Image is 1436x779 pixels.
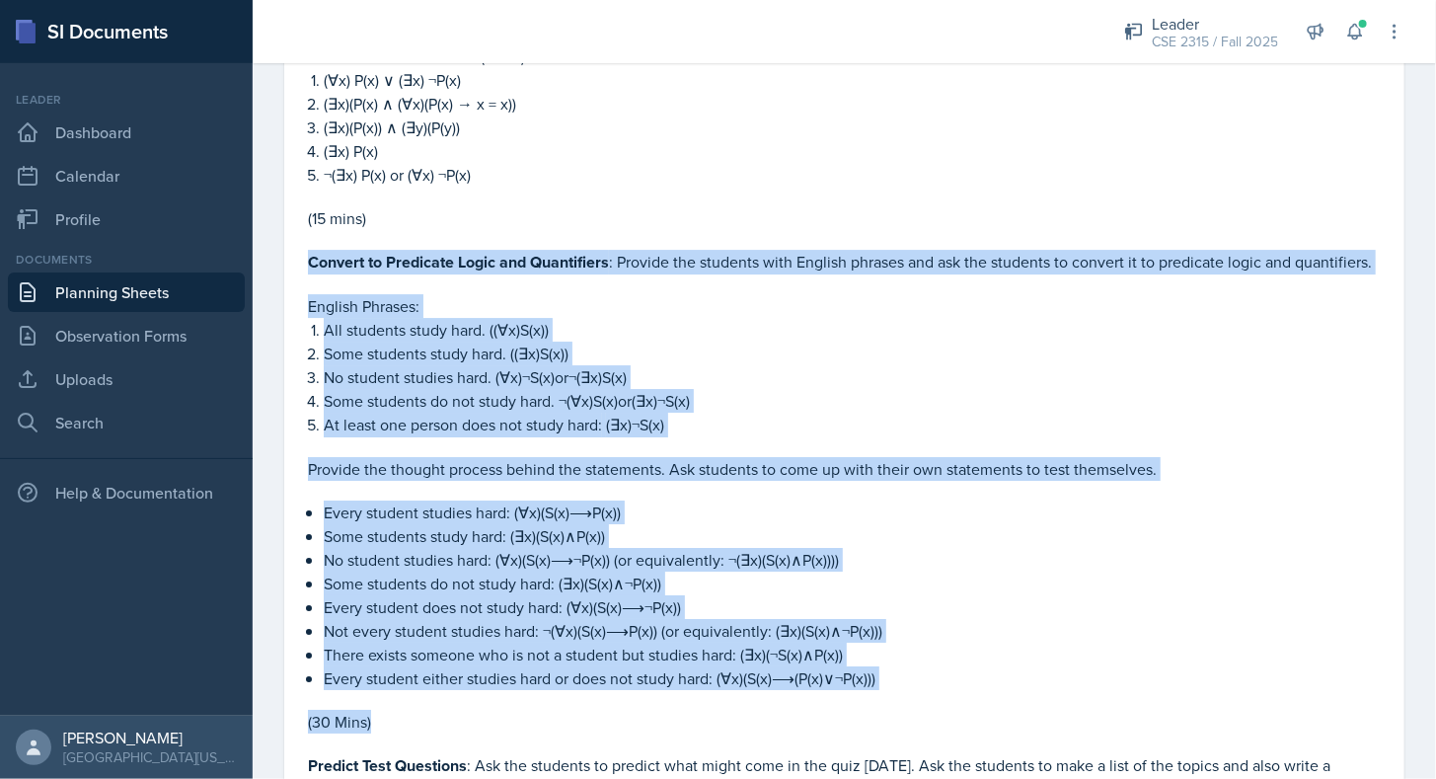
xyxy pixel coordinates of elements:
[324,163,1381,187] p: ¬(∃x) P(x) or (∀x) ¬P(x)
[308,294,1381,318] p: English Phrases:
[324,548,1381,572] p: No student studies hard: (∀x)(S(x)⟶¬P(x)) (or equivalently: ¬(∃x)(S(x)∧P(x))))
[8,113,245,152] a: Dashboard
[308,710,1381,734] p: (30 Mins)
[8,403,245,442] a: Search
[1152,32,1278,52] div: CSE 2315 / Fall 2025
[324,365,1381,389] p: No student studies hard. (∀x)¬S(x)or¬(∃x)S(x)
[308,754,467,777] strong: Predict Test Questions
[1152,12,1278,36] div: Leader
[324,139,1381,163] p: (∃x) P(x)
[324,619,1381,643] p: Not every student studies hard: ¬(∀x)(S(x)⟶P(x)) (or equivalently: (∃x)(S(x)∧¬P(x)))
[324,524,1381,548] p: Some students study hard: (∃x)(S(x)∧P(x))
[8,316,245,355] a: Observation Forms
[8,91,245,109] div: Leader
[308,251,609,273] strong: Convert to Predicate Logic and Quantifiers
[324,643,1381,666] p: There exists someone who is not a student but studies hard: (∃x)(¬S(x)∧P(x))
[324,68,1381,92] p: (∀x) P(x) ∨ (∃x) ¬P(x)
[8,199,245,239] a: Profile
[324,572,1381,595] p: Some students do not study hard: (∃x)(S(x)∧¬P(x))
[324,595,1381,619] p: Every student does not study hard: (∀x)(S(x)⟶¬P(x))
[308,457,1381,481] p: Provide the thought process behind the statements. Ask students to come up with their own stateme...
[8,359,245,399] a: Uploads
[63,747,237,767] div: [GEOGRAPHIC_DATA][US_STATE]
[8,273,245,312] a: Planning Sheets
[324,318,1381,342] p: All students study hard. ((∀x)S(x))
[308,250,1381,274] p: : Provide the students with English phrases and ask the students to convert it to predicate logic...
[324,92,1381,116] p: (∃x)(P(x) ∧ (∀x)(P(x) → x = x))
[308,206,1381,230] p: (15 mins)
[324,389,1381,413] p: Some students do not study hard. ¬(∀x)S(x)or(∃x)¬S(x)
[63,728,237,747] div: [PERSON_NAME]
[324,501,1381,524] p: Every student studies hard: (∀x)(S(x)⟶P(x))
[324,413,1381,437] p: At least one person does not study hard: (∃x)¬S(x)
[8,473,245,512] div: Help & Documentation
[324,116,1381,139] p: (∃x)(P(x)) ∧ (∃y)(P(y))
[8,251,245,269] div: Documents
[8,156,245,195] a: Calendar
[324,666,1381,690] p: Every student either studies hard or does not study hard: (∀x)(S(x)⟶(P(x)∨¬P(x)))
[324,342,1381,365] p: Some students study hard. ((∃x)S(x))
